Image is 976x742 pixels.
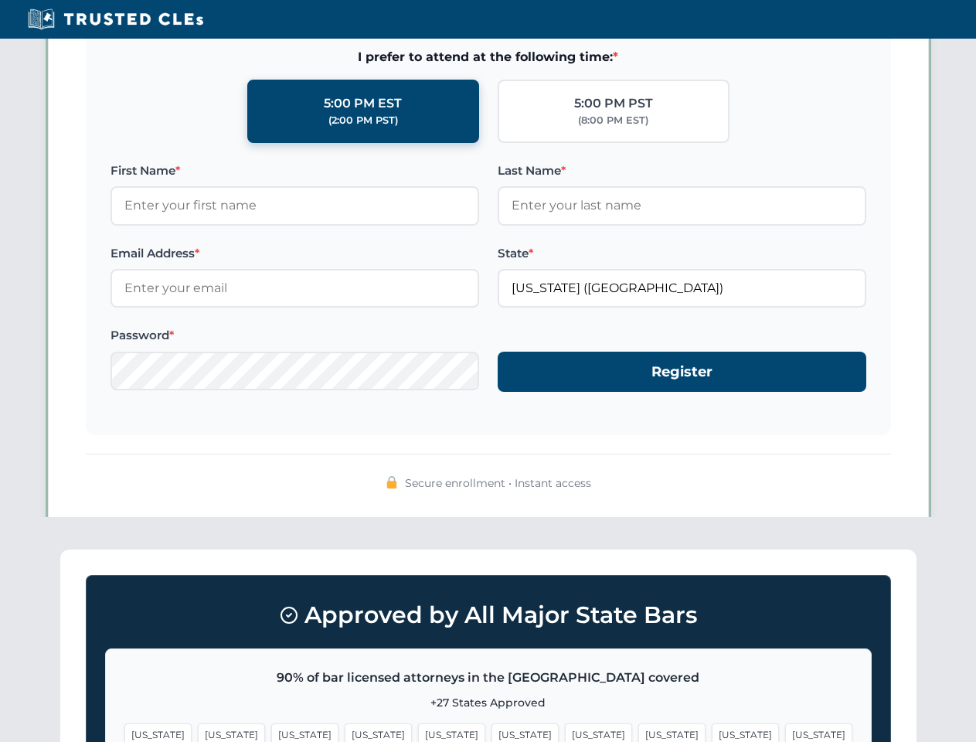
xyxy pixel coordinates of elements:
[111,162,479,180] label: First Name
[111,47,866,67] span: I prefer to attend at the following time:
[105,594,872,636] h3: Approved by All Major State Bars
[124,694,852,711] p: +27 States Approved
[111,269,479,308] input: Enter your email
[111,244,479,263] label: Email Address
[498,162,866,180] label: Last Name
[328,113,398,128] div: (2:00 PM PST)
[498,352,866,393] button: Register
[111,186,479,225] input: Enter your first name
[498,269,866,308] input: Louisiana (LA)
[498,244,866,263] label: State
[574,94,653,114] div: 5:00 PM PST
[498,186,866,225] input: Enter your last name
[405,475,591,492] span: Secure enrollment • Instant access
[324,94,402,114] div: 5:00 PM EST
[578,113,648,128] div: (8:00 PM EST)
[111,326,479,345] label: Password
[386,476,398,488] img: 🔒
[124,668,852,688] p: 90% of bar licensed attorneys in the [GEOGRAPHIC_DATA] covered
[23,8,208,31] img: Trusted CLEs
